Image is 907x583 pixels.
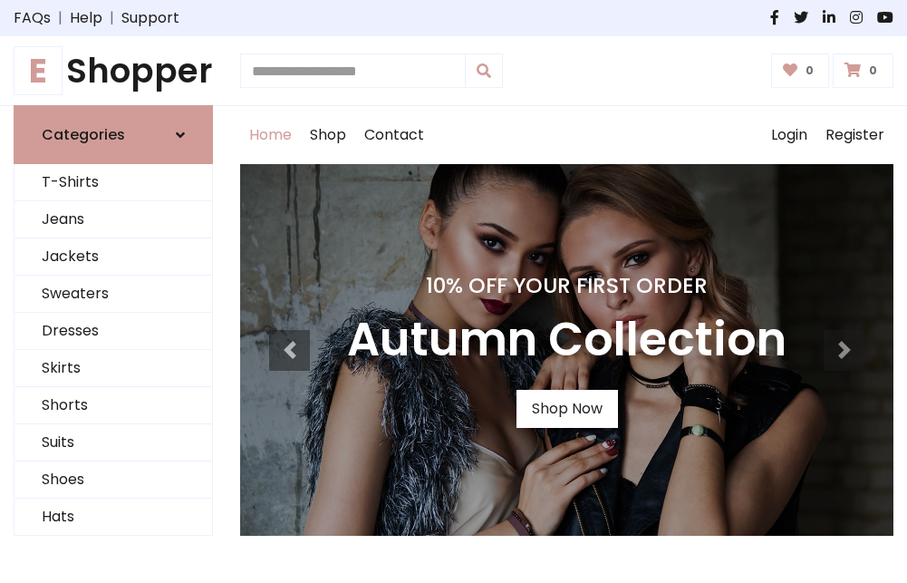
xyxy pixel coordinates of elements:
[14,51,213,91] a: EShopper
[301,106,355,164] a: Shop
[14,499,212,536] a: Hats
[14,238,212,276] a: Jackets
[51,7,70,29] span: |
[816,106,893,164] a: Register
[14,387,212,424] a: Shorts
[864,63,882,79] span: 0
[14,51,213,91] h1: Shopper
[771,53,830,88] a: 0
[14,46,63,95] span: E
[801,63,818,79] span: 0
[14,276,212,313] a: Sweaters
[14,7,51,29] a: FAQs
[516,390,618,428] a: Shop Now
[14,462,212,499] a: Shoes
[14,201,212,238] a: Jeans
[240,106,301,164] a: Home
[833,53,893,88] a: 0
[102,7,121,29] span: |
[14,424,212,462] a: Suits
[347,313,786,368] h3: Autumn Collection
[14,164,212,201] a: T-Shirts
[762,106,816,164] a: Login
[355,106,433,164] a: Contact
[14,313,212,350] a: Dresses
[121,7,179,29] a: Support
[14,105,213,164] a: Categories
[70,7,102,29] a: Help
[14,350,212,387] a: Skirts
[42,126,125,143] h6: Categories
[347,273,786,298] h4: 10% Off Your First Order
